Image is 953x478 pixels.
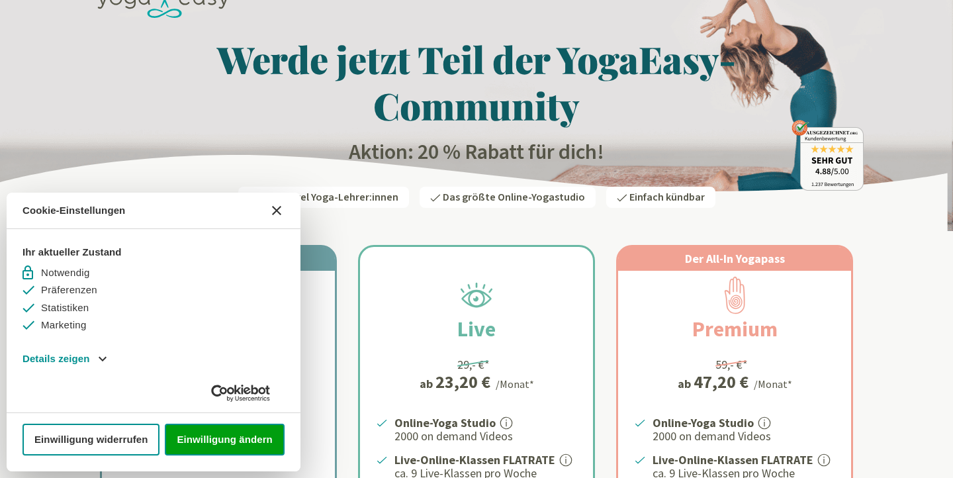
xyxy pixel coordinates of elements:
div: 47,20 € [694,373,749,391]
div: 29,- €* [457,356,490,373]
strong: Online-Yoga Studio [394,415,496,430]
a: Usercentrics Cookiebot - öffnet neue Seite [197,385,285,402]
div: /Monat* [496,376,534,392]
h2: Premium [660,313,809,345]
p: 2000 on demand Videos [653,428,835,444]
span: Das größte Online-Yogastudio [443,190,585,205]
div: 59,- €* [715,356,748,373]
button: Einwilligung ändern [165,424,284,455]
li: Notwendig [23,265,285,281]
div: 23,20 € [435,373,490,391]
strong: Ihr aktueller Zustand [23,245,285,260]
span: Einfach kündbar [629,190,705,205]
strong: Online-Yoga Studio [653,415,754,430]
img: ausgezeichnet_badge.png [792,120,864,191]
li: Statistiken [23,301,285,316]
p: 2000 on demand Videos [394,428,577,444]
span: Top-Level Yoga-Lehrer:innen [261,190,398,205]
strong: Cookie-Einstellungen [23,203,125,218]
button: Einwilligung widerrufen [23,424,159,455]
li: Marketing [23,318,285,333]
h1: Werde jetzt Teil der YogaEasy-Community [89,36,864,128]
h2: Aktion: 20 % Rabatt für dich! [89,139,864,166]
span: ab [420,375,435,393]
div: /Monat* [754,376,792,392]
button: Details zeigen [23,352,107,367]
strong: Live-Online-Klassen FLATRATE [653,452,813,467]
strong: Live-Online-Klassen FLATRATE [394,452,555,467]
span: Der All-In Yogapass [685,251,785,266]
span: ab [678,375,694,393]
li: Präferenzen [23,283,285,298]
button: CMP-Widget schließen [261,195,293,226]
h2: Live [426,313,527,345]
